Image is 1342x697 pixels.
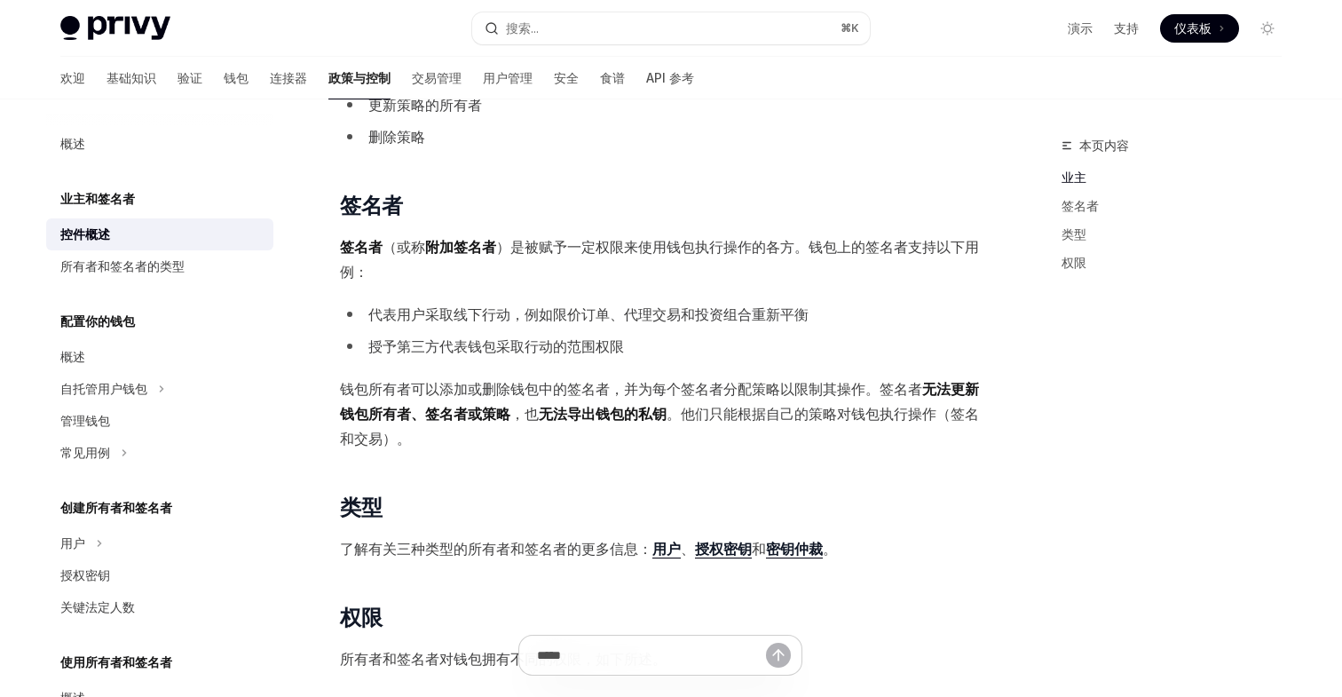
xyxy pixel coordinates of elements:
a: 演示 [1068,20,1093,37]
input: 提问... [537,636,766,675]
a: 授权密钥 [695,540,752,558]
button: 打开搜索 [472,12,870,44]
font: 支持 [1114,20,1139,36]
a: 所有者和签名者的类型 [46,250,273,282]
a: 仪表板 [1160,14,1239,43]
a: API 参考 [646,57,694,99]
a: 用户管理 [483,57,533,99]
a: 概述 [46,128,273,160]
font: 和 [752,540,766,558]
font: 使用所有者和签名者 [60,654,172,669]
font: 食谱 [600,70,625,85]
font: 更新策略的所有者 [368,96,482,114]
font: 本页内容 [1079,138,1129,153]
font: 控件概述 [60,226,110,242]
font: 授权密钥 [60,567,110,582]
a: 关键法定人数 [46,591,273,623]
font: ⌘ [841,21,851,35]
font: 签名者 [340,238,383,256]
font: 钱包 [224,70,249,85]
font: 授权密钥 [695,540,752,558]
font: 代表用户采取线下行动，例如限价订单、代理交易和投资组合重新平衡 [368,305,809,323]
button: 切换常见用例部分 [46,437,273,469]
font: 连接器 [270,70,307,85]
a: 基础知识 [107,57,156,99]
font: 演示 [1068,20,1093,36]
a: 管理钱包 [46,405,273,437]
a: 交易管理 [412,57,462,99]
a: 欢迎 [60,57,85,99]
font: 授予第三方代表钱包采取行动的范围权限 [368,337,624,355]
font: 搜索... [506,20,539,36]
button: 切换用户部分 [46,527,273,559]
font: 安全 [554,70,579,85]
font: API 参考 [646,70,694,85]
font: 用户 [652,540,681,558]
font: 政策与控制 [328,70,391,85]
font: 签名者 [1062,198,1099,213]
font: 关键法定人数 [60,599,135,614]
a: 业主 [1062,163,1296,192]
font: 用户 [60,535,85,550]
font: 类型 [340,495,382,520]
a: 授权密钥 [46,559,273,591]
font: 验证 [178,70,202,85]
font: 仪表板 [1174,20,1212,36]
font: 所有者和签名者的类型 [60,258,185,273]
font: ）是被赋予一定权限来使用钱包执行操作的各方。钱包上的签名者支持以下用例： [340,238,979,281]
button: 切换自托管用户钱包部分 [46,373,273,405]
font: 欢迎 [60,70,85,85]
font: 交易管理 [412,70,462,85]
font: 密钥仲裁 [766,540,823,558]
a: 验证 [178,57,202,99]
font: 了解有关三种类型的所有者和签名者的更多信息： [340,540,652,558]
font: 、 [681,540,695,558]
font: 钱包所有者可以添加或删除钱包中的签名者，并为每个签名者分配策略以限制其操作。签名者 [340,380,922,398]
font: 创建所有者和签名者 [60,500,172,515]
font: 类型 [1062,226,1086,242]
font: ，也 [510,405,539,423]
a: 安全 [554,57,579,99]
a: 权限 [1062,249,1296,277]
img: 灯光标志 [60,16,170,41]
font: 权限 [1062,255,1086,270]
font: 权限 [340,605,382,630]
font: 。 [823,540,837,558]
a: 支持 [1114,20,1139,37]
font: 附加签名者 [425,238,496,256]
font: （或称 [383,238,425,256]
font: 无法导出钱包的私钥 [539,405,667,423]
button: 切换暗模式 [1253,14,1282,43]
a: 用户 [652,540,681,558]
font: 删除策略 [368,128,425,146]
a: 政策与控制 [328,57,391,99]
font: 自托管用户钱包 [60,381,147,396]
font: 基础知识 [107,70,156,85]
font: 管理钱包 [60,413,110,428]
a: 食谱 [600,57,625,99]
a: 签名者 [1062,192,1296,220]
font: 常见用例 [60,445,110,460]
font: 签名者 [340,193,402,218]
button: 发送消息 [766,643,791,668]
a: 控件概述 [46,218,273,250]
a: 钱包 [224,57,249,99]
a: 概述 [46,341,273,373]
font: 用户管理 [483,70,533,85]
font: 业主 [1062,170,1086,185]
a: 密钥仲裁 [766,540,823,558]
font: 配置你的钱包 [60,313,135,329]
font: 概述 [60,349,85,364]
a: 类型 [1062,220,1296,249]
a: 连接器 [270,57,307,99]
font: K [851,21,859,35]
font: 概述 [60,136,85,151]
font: 业主和签名者 [60,191,135,206]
